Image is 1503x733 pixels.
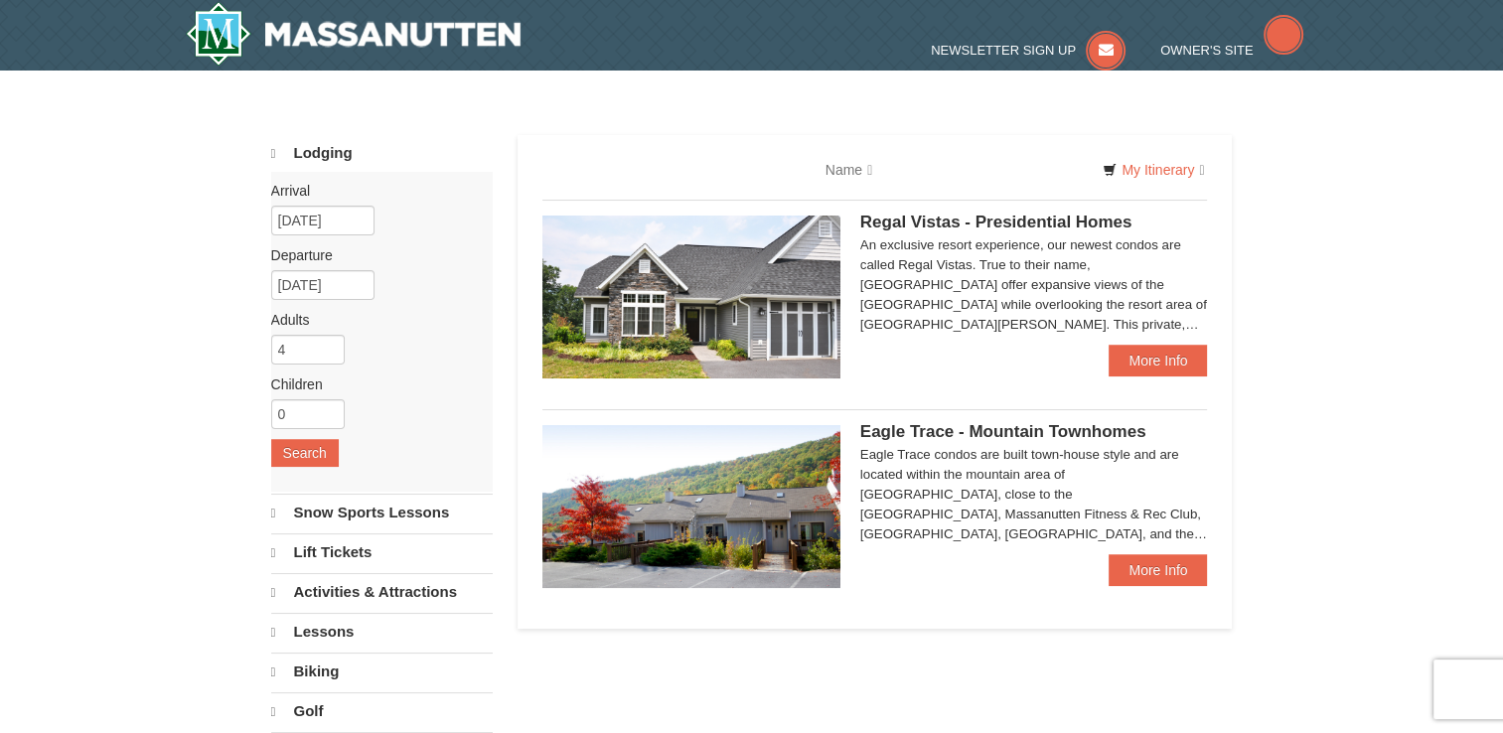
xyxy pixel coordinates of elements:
[860,422,1146,441] span: Eagle Trace - Mountain Townhomes
[271,135,493,172] a: Lodging
[860,445,1208,544] div: Eagle Trace condos are built town-house style and are located within the mountain area of [GEOGRA...
[811,150,887,190] a: Name
[271,439,339,467] button: Search
[271,653,493,690] a: Biking
[860,235,1208,335] div: An exclusive resort experience, our newest condos are called Regal Vistas. True to their name, [G...
[271,613,493,651] a: Lessons
[271,245,478,265] label: Departure
[271,494,493,531] a: Snow Sports Lessons
[186,2,522,66] a: Massanutten Resort
[271,573,493,611] a: Activities & Attractions
[271,181,478,201] label: Arrival
[186,2,522,66] img: Massanutten Resort Logo
[271,692,493,730] a: Golf
[931,43,1076,58] span: Newsletter Sign Up
[931,43,1126,58] a: Newsletter Sign Up
[1160,43,1303,58] a: Owner's Site
[271,310,478,330] label: Adults
[542,216,840,378] img: 19218991-1-902409a9.jpg
[271,533,493,571] a: Lift Tickets
[271,374,478,394] label: Children
[1160,43,1254,58] span: Owner's Site
[1109,345,1207,376] a: More Info
[1090,155,1217,185] a: My Itinerary
[542,425,840,588] img: 19218983-1-9b289e55.jpg
[860,213,1132,231] span: Regal Vistas - Presidential Homes
[1109,554,1207,586] a: More Info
